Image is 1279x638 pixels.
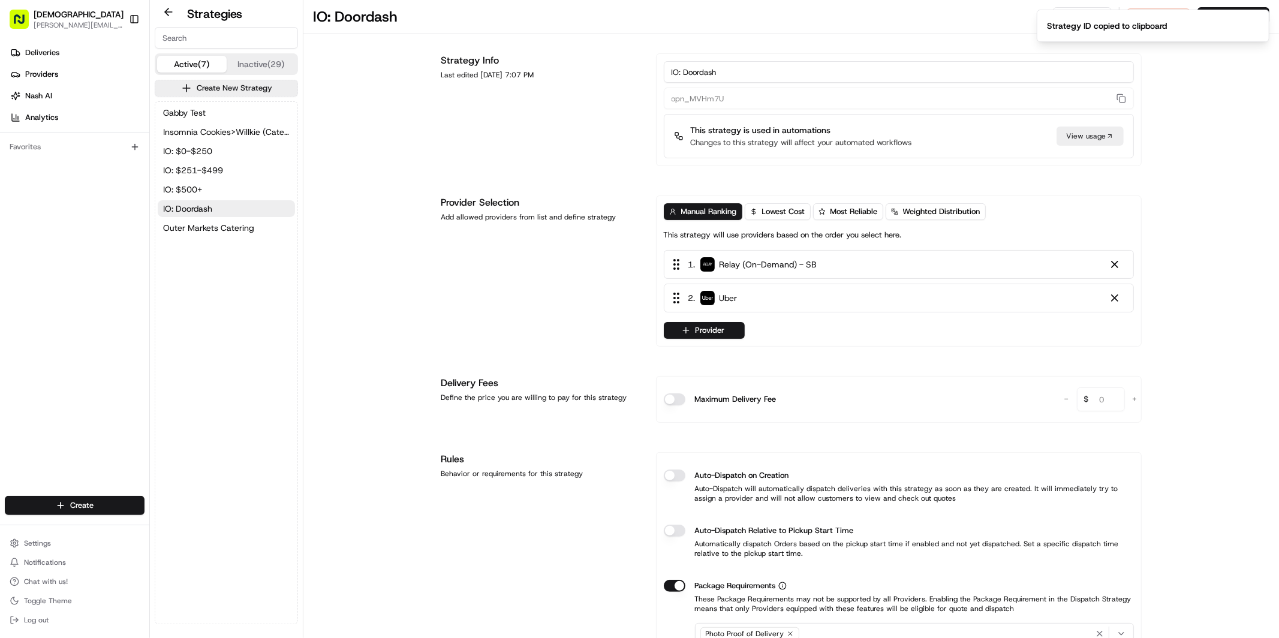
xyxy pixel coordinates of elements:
p: Changes to this strategy will affect your automated workflows [691,137,912,148]
a: Powered byPylon [85,203,145,212]
button: IO: $0-$250 [158,143,295,159]
div: 2 . [669,291,738,305]
div: Favorites [5,137,145,157]
a: 💻API Documentation [97,169,197,191]
span: Chat with us! [24,577,68,586]
span: Outer Markets Catering [163,222,254,234]
button: IO: $500+ [158,181,295,198]
a: Nash AI [5,86,149,106]
button: [DEMOGRAPHIC_DATA] [34,8,124,20]
div: Define the price you are willing to pay for this strategy [441,393,642,402]
button: IO: $251-$499 [158,162,295,179]
span: API Documentation [113,174,192,186]
button: Lowest Cost [745,203,811,220]
button: Inactive (29) [227,56,296,73]
a: View usage [1057,127,1124,146]
span: Package Requirements [695,580,776,592]
button: Most Reliable [813,203,883,220]
span: Notifications [24,558,66,567]
button: Create [5,496,145,515]
span: Toggle Theme [24,596,72,606]
span: Weighted Distribution [903,206,980,217]
span: Analytics [25,112,58,123]
a: Analytics [5,108,149,127]
p: This strategy is used in automations [691,124,912,136]
button: Log out [5,612,145,628]
button: Weighted Distribution [886,203,986,220]
h1: Rules [441,452,642,467]
div: We're available if you need us! [41,127,152,136]
input: Clear [31,77,198,90]
h2: Strategies [187,5,242,22]
button: Notifications [5,554,145,571]
button: Gabby Test [158,104,295,121]
span: Most Reliable [830,206,878,217]
p: These Package Requirements may not be supported by all Providers. Enabling the Package Requiremen... [664,594,1134,613]
span: Settings [24,538,51,548]
span: IO: Doordash [163,203,212,215]
button: Provider [664,322,745,339]
span: IO: $0-$250 [163,145,212,157]
img: relay_logo_black.png [700,257,715,272]
span: Log out [24,615,49,625]
h1: IO: Doordash [313,7,398,26]
div: Start new chat [41,115,197,127]
div: Behavior or requirements for this strategy [441,469,642,478]
button: Create New Strategy [155,80,298,97]
span: Create [70,500,94,511]
h1: Strategy Info [441,53,642,68]
label: Auto-Dispatch on Creation [695,470,789,481]
span: Insomnia Cookies>Willkie (Catering) [163,126,290,138]
button: IO: Doordash [158,200,295,217]
p: Welcome 👋 [12,48,218,67]
span: Relay (On-Demand) - SB [720,258,817,270]
button: [PERSON_NAME][EMAIL_ADDRESS][DOMAIN_NAME] [34,20,124,30]
label: Auto-Dispatch Relative to Pickup Start Time [695,525,854,537]
input: Search [155,27,298,49]
span: Manual Ranking [681,206,737,217]
span: Deliveries [25,47,59,58]
div: 2. Uber [664,284,1134,312]
span: Nash AI [25,91,52,101]
img: 1736555255976-a54dd68f-1ca7-489b-9aae-adbdc363a1c4 [12,115,34,136]
a: Deliveries [5,43,149,62]
button: Settings [5,535,145,552]
div: 💻 [101,175,111,185]
a: Providers [5,65,149,84]
span: Pylon [119,203,145,212]
h1: Provider Selection [441,195,642,210]
button: Package Requirements [778,582,787,590]
span: Knowledge Base [24,174,92,186]
p: This strategy will use providers based on the order you select here. [664,230,902,240]
button: Insomnia Cookies>Willkie (Catering) [158,124,295,140]
div: Strategy ID copied to clipboard [1047,20,1167,32]
div: Last edited [DATE] 7:07 PM [441,70,642,80]
span: IO: $251-$499 [163,164,223,176]
img: Nash [12,12,36,36]
p: Automatically dispatch Orders based on the pickup start time if enabled and not yet dispatched. S... [664,539,1134,558]
button: Active (7) [157,56,227,73]
button: Outer Markets Catering [158,219,295,236]
div: 1. Relay (On-Demand) - SB [664,250,1134,279]
span: Lowest Cost [762,206,805,217]
div: Add allowed providers from list and define strategy [441,212,642,222]
button: Chat with us! [5,573,145,590]
img: uber-new-logo.jpeg [700,291,715,305]
span: Providers [25,69,58,80]
h1: Delivery Fees [441,376,642,390]
div: 1 . [669,258,817,271]
button: [DEMOGRAPHIC_DATA][PERSON_NAME][EMAIL_ADDRESS][DOMAIN_NAME] [5,5,124,34]
button: Manual Ranking [664,203,742,220]
p: Auto-Dispatch will automatically dispatch deliveries with this strategy as soon as they are creat... [664,484,1134,503]
button: Toggle Theme [5,592,145,609]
